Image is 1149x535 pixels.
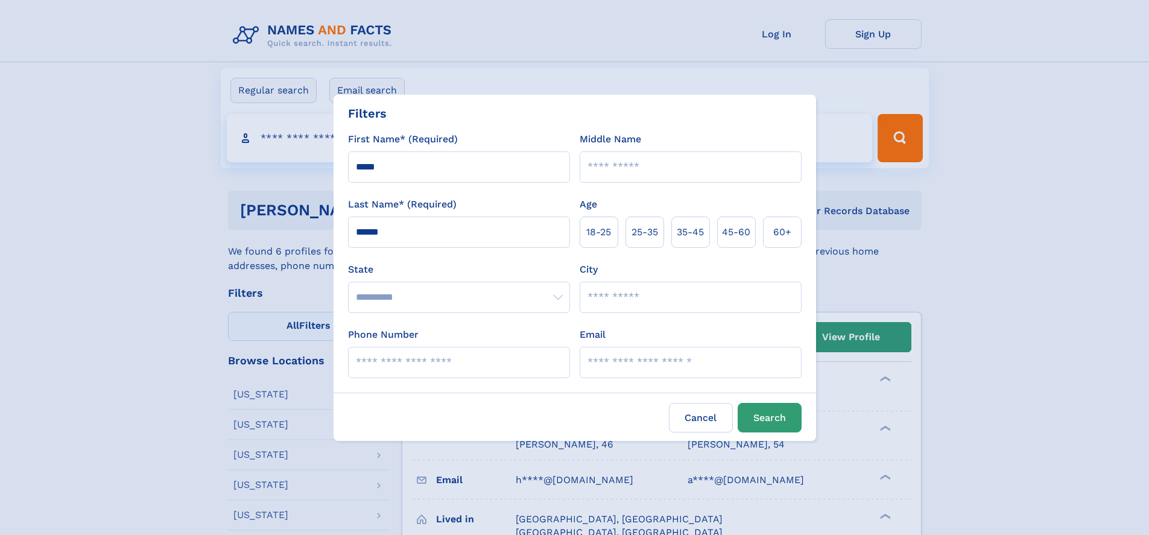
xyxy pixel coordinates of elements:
[348,197,457,212] label: Last Name* (Required)
[348,262,570,277] label: State
[738,403,802,432] button: Search
[348,132,458,147] label: First Name* (Required)
[580,262,598,277] label: City
[722,225,750,239] span: 45‑60
[580,328,606,342] label: Email
[580,197,597,212] label: Age
[773,225,791,239] span: 60+
[631,225,658,239] span: 25‑35
[586,225,611,239] span: 18‑25
[348,104,387,122] div: Filters
[348,328,419,342] label: Phone Number
[677,225,704,239] span: 35‑45
[669,403,733,432] label: Cancel
[580,132,641,147] label: Middle Name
